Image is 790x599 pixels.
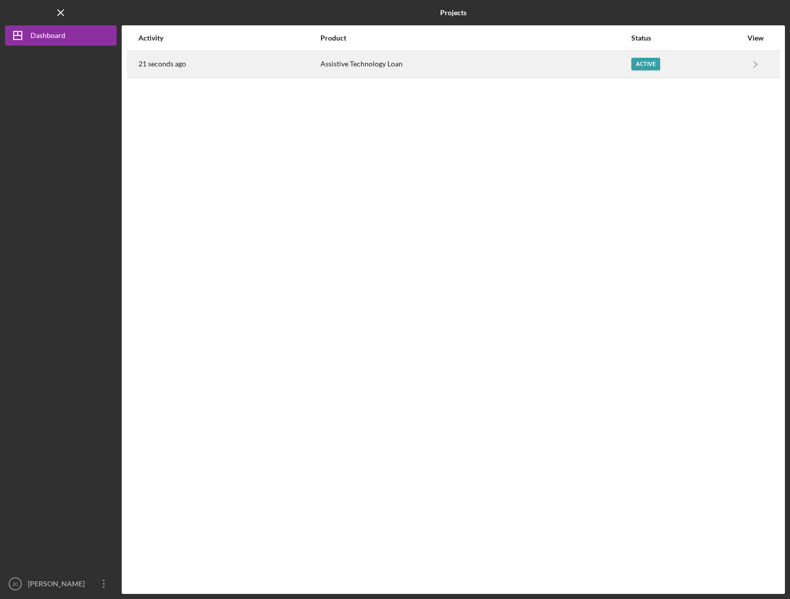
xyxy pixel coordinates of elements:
[138,34,319,42] div: Activity
[138,60,186,68] time: 2025-08-30 02:48
[631,58,660,70] div: Active
[5,25,117,46] button: Dashboard
[25,574,91,596] div: [PERSON_NAME]
[320,52,630,77] div: Assistive Technology Loan
[5,574,117,594] button: JC[PERSON_NAME]
[30,25,65,48] div: Dashboard
[12,581,18,587] text: JC
[440,9,466,17] b: Projects
[743,34,768,42] div: View
[320,34,630,42] div: Product
[631,34,742,42] div: Status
